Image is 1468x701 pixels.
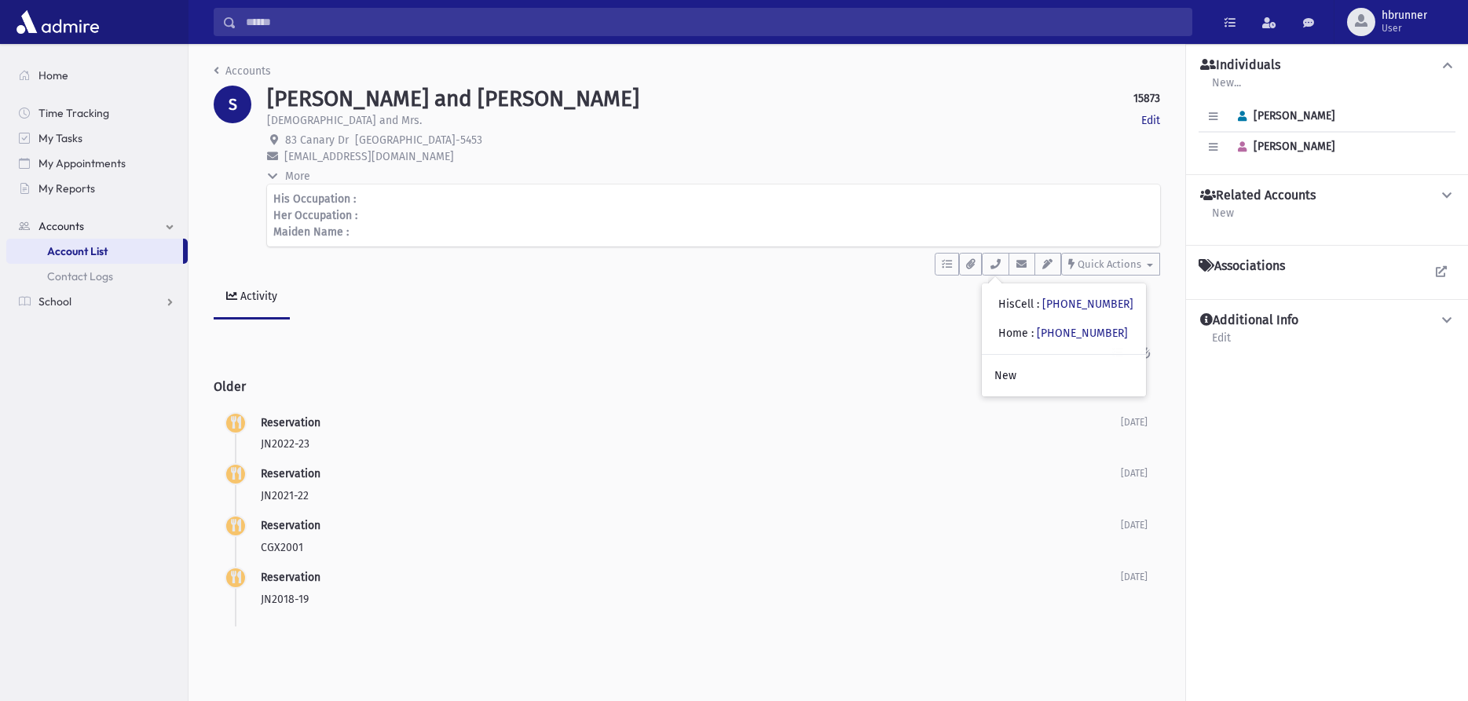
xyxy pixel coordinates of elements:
[273,209,357,222] strong: Her Occupation :
[261,436,1121,452] p: JN2022-23
[6,126,188,151] a: My Tasks
[267,86,639,112] h1: [PERSON_NAME] and [PERSON_NAME]
[237,290,277,303] div: Activity
[1211,329,1232,357] a: Edit
[1200,57,1280,74] h4: Individuals
[285,133,349,147] span: 83 Canary Dr
[1031,327,1034,340] span: :
[214,86,251,123] div: S
[261,519,320,532] span: Reservation
[236,8,1192,36] input: Search
[1382,22,1427,35] span: User
[1199,57,1455,74] button: Individuals
[1200,188,1316,204] h4: Related Accounts
[355,133,482,147] span: [GEOGRAPHIC_DATA]-5453
[6,176,188,201] a: My Reports
[6,214,188,239] a: Accounts
[6,239,183,264] a: Account List
[261,571,320,584] span: Reservation
[273,192,356,206] strong: His Occupation :
[214,64,271,78] a: Accounts
[1037,327,1128,340] a: [PHONE_NUMBER]
[6,151,188,176] a: My Appointments
[1199,258,1285,274] h4: Associations
[214,63,271,86] nav: breadcrumb
[6,289,188,314] a: School
[38,219,84,233] span: Accounts
[998,325,1128,341] div: Home
[38,294,71,309] span: School
[261,591,1121,608] p: JN2018-19
[982,361,1146,390] a: New
[38,131,82,145] span: My Tasks
[1042,298,1133,311] a: [PHONE_NUMBER]
[6,100,188,126] a: Time Tracking
[6,264,188,289] a: Contact Logs
[1382,9,1427,22] span: hbrunner
[1037,298,1039,311] span: :
[1121,520,1148,531] span: [DATE]
[47,244,108,258] span: Account List
[13,6,103,38] img: AdmirePro
[1199,188,1455,204] button: Related Accounts
[261,416,320,429] span: Reservation
[38,181,95,195] span: My Reports
[285,170,310,183] span: More
[1078,258,1141,270] span: Quick Actions
[38,156,126,170] span: My Appointments
[261,467,320,480] span: Reservation
[1061,253,1160,276] button: Quick Actions
[1211,204,1235,232] a: New
[284,150,454,163] span: [EMAIL_ADDRESS][DOMAIN_NAME]
[273,225,349,239] strong: Maiden Name :
[47,269,113,283] span: Contact Logs
[214,276,290,319] a: Activity
[1141,112,1160,129] a: Edit
[38,106,109,120] span: Time Tracking
[1121,468,1148,479] span: [DATE]
[1121,417,1148,428] span: [DATE]
[1211,74,1242,102] a: New...
[267,112,422,129] p: [DEMOGRAPHIC_DATA] and Mrs.
[38,68,68,82] span: Home
[261,487,1121,504] p: JN2021-22
[214,367,1160,407] h2: Older
[1133,90,1160,107] strong: 15873
[1200,312,1298,329] h4: Additional Info
[1121,571,1148,582] span: [DATE]
[1231,109,1335,122] span: [PERSON_NAME]
[998,296,1133,312] div: HisCell
[6,63,188,88] a: Home
[1231,140,1335,153] span: [PERSON_NAME]
[267,168,312,184] button: More
[1199,312,1455,329] button: Additional Info
[261,539,1121,556] p: CGX2001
